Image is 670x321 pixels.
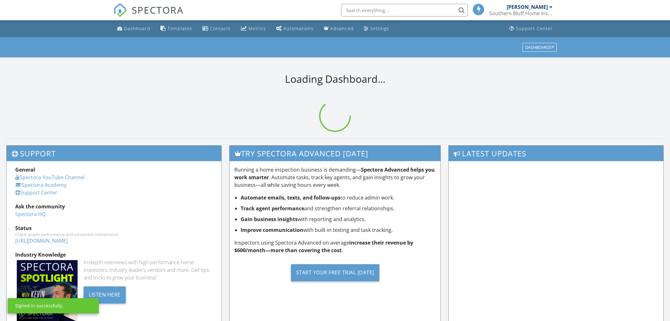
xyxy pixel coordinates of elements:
h3: Try spectora advanced [DATE] [230,146,440,161]
li: and strengthen referral relationships. [241,205,436,212]
a: Templates [158,23,195,35]
a: Spectora Academy [15,181,66,188]
h3: Latest Updates [449,146,663,161]
div: Signed in successfully. [15,303,63,309]
div: Dashboard [124,25,150,31]
div: Dashboards [525,45,554,49]
strong: Track agent performance [241,205,304,212]
a: Settings [361,23,392,35]
a: Start Your Free Trial [DATE] [234,259,436,286]
strong: Automate emails, texts, and follow-ups [241,194,340,201]
a: Automations (Basic) [274,23,316,35]
a: Dashboard [115,23,153,35]
div: Listen Here [84,286,126,304]
img: The Best Home Inspection Software - Spectora [113,3,127,17]
strong: Gain business insights [241,216,298,223]
a: Support Center [15,189,57,196]
div: Contacts [210,25,231,31]
strong: increase their revenue by $600/month—more than covering the cost [234,239,413,254]
div: Advanced [330,25,354,31]
strong: Spectora Advanced helps you work smarter [234,166,435,181]
img: Spectoraspolightmain [17,260,78,321]
div: Southern Bluff Home Inspections [489,10,553,16]
a: Support Center [507,23,555,35]
div: Ask the community [15,203,213,210]
div: Industry Knowledge [15,251,213,259]
a: Spectora HQ [15,211,46,218]
li: to reduce admin work. [241,194,436,201]
div: Start Your Free Trial [DATE] [291,264,379,281]
li: with built-in texting and task tracking. [241,226,436,234]
div: Metrics [249,25,266,31]
span: SPECTORA [132,3,184,16]
button: Dashboards [522,43,557,52]
a: Advanced [321,23,356,35]
input: Search everything... [341,4,468,16]
a: Contacts [200,23,233,35]
p: Running a home inspection business is demanding— . Automate tasks, track key agents, and gain ins... [234,166,436,189]
div: Settings [370,25,389,31]
div: Support Center [516,25,553,31]
a: Listen Here [84,291,126,298]
a: SPECTORA [113,9,184,22]
div: In-depth interviews with high-performance home inspectors, industry leaders, vendors and more. Ge... [84,259,213,281]
a: Spectora YouTube Channel [15,174,85,181]
div: Check system performance and scheduled maintenance. [15,232,213,237]
h3: Support [7,146,221,161]
strong: General [15,166,35,173]
div: Automations [283,25,313,31]
strong: Improve communication [241,226,303,233]
a: Metrics [238,23,269,35]
li: with reporting and analytics. [241,215,436,223]
div: Templates [167,25,192,31]
div: [PERSON_NAME] [507,4,548,10]
p: Inspectors using Spectora Advanced on average . [234,239,436,254]
div: Status [15,224,213,232]
a: [URL][DOMAIN_NAME] [15,237,68,244]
